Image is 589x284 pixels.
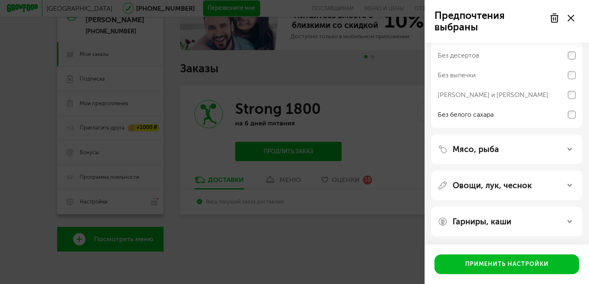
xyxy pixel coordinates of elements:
p: Предпочтения выбраны [434,10,545,33]
p: Гарниры, каши [453,217,511,226]
div: Без белого сахара [438,110,494,120]
p: Мясо, рыба [453,144,499,154]
p: Овощи, лук, чеснок [453,180,532,190]
button: Применить настройки [434,254,579,274]
div: Без десертов [438,51,479,60]
div: Без выпечки [438,70,476,80]
div: [PERSON_NAME] и [PERSON_NAME] [438,90,548,100]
